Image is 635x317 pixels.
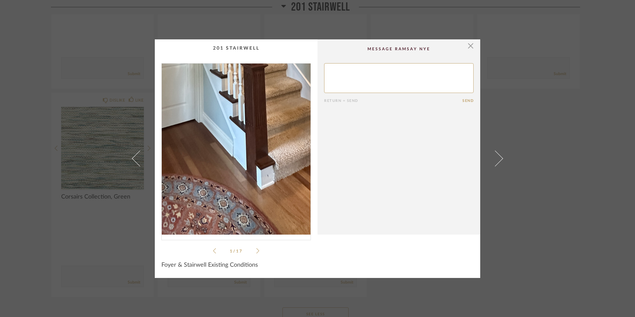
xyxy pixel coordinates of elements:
button: Send [462,99,474,103]
span: / [233,249,236,253]
img: a318d58f-6981-4048-813a-ffddcd0633c3_1000x1000.jpg [162,64,311,235]
span: 17 [236,249,243,253]
span: 1 [230,249,233,253]
span: Foyer & Stairwell Existing Conditions [161,261,258,269]
div: Return = Send [324,99,462,103]
button: Close [464,39,477,53]
div: 0 [162,64,311,235]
